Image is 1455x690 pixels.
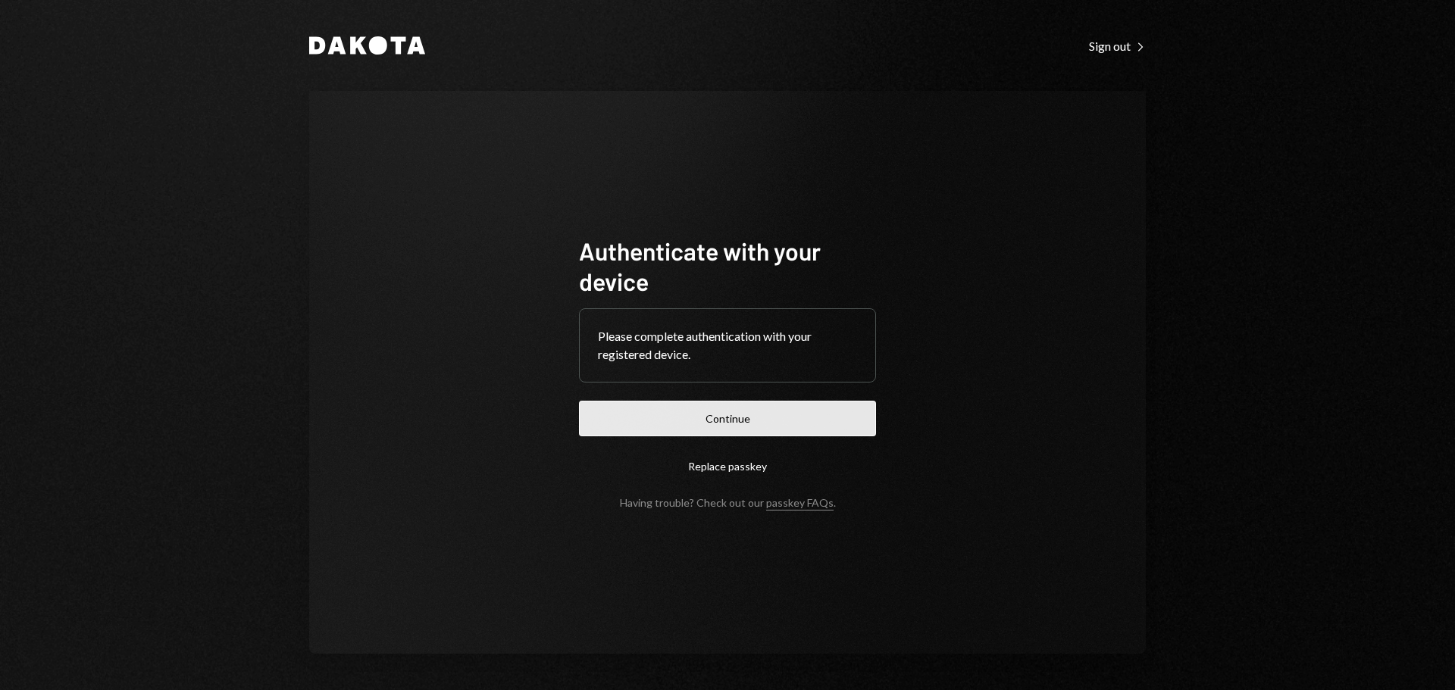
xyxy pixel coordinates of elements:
[766,496,834,510] a: passkey FAQs
[598,327,857,364] div: Please complete authentication with your registered device.
[579,401,876,436] button: Continue
[1089,37,1146,54] a: Sign out
[579,448,876,484] button: Replace passkey
[579,236,876,296] h1: Authenticate with your device
[620,496,836,509] div: Having trouble? Check out our .
[1089,39,1146,54] div: Sign out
